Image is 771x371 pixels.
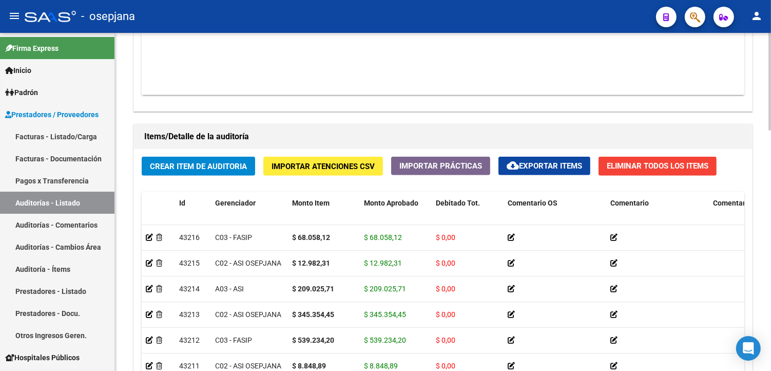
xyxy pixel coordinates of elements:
[292,285,334,293] strong: $ 209.025,71
[364,336,406,344] span: $ 539.234,20
[436,285,455,293] span: $ 0,00
[504,192,606,237] datatable-header-cell: Comentario OS
[292,310,334,319] strong: $ 345.354,45
[364,310,406,319] span: $ 345.354,45
[364,362,398,370] span: $ 8.848,89
[610,199,649,207] span: Comentario
[436,336,455,344] span: $ 0,00
[215,259,281,267] span: C02 - ASI OSEPJANA
[364,199,418,207] span: Monto Aprobado
[507,161,582,171] span: Exportar Items
[179,285,200,293] span: 43214
[436,259,455,267] span: $ 0,00
[498,157,590,175] button: Exportar Items
[606,192,709,237] datatable-header-cell: Comentario
[144,128,742,145] h1: Items/Detalle de la auditoría
[5,109,99,120] span: Prestadores / Proveedores
[507,159,519,172] mat-icon: cloud_download
[436,199,480,207] span: Debitado Tot.
[292,259,330,267] strong: $ 12.982,31
[5,43,59,54] span: Firma Express
[399,161,482,171] span: Importar Prácticas
[175,192,211,237] datatable-header-cell: Id
[150,162,247,171] span: Crear Item de Auditoria
[179,310,200,319] span: 43213
[5,65,31,76] span: Inicio
[179,362,200,370] span: 43211
[599,157,717,176] button: Eliminar Todos los Items
[432,192,504,237] datatable-header-cell: Debitado Tot.
[436,310,455,319] span: $ 0,00
[607,161,708,171] span: Eliminar Todos los Items
[215,310,281,319] span: C02 - ASI OSEPJANA
[215,362,281,370] span: C02 - ASI OSEPJANA
[292,336,334,344] strong: $ 539.234,20
[750,10,763,22] mat-icon: person
[215,233,252,242] span: C03 - FASIP
[142,157,255,176] button: Crear Item de Auditoria
[292,199,330,207] span: Monto Item
[272,162,375,171] span: Importar Atenciones CSV
[179,199,185,207] span: Id
[736,336,761,361] div: Open Intercom Messenger
[5,87,38,98] span: Padrón
[263,157,383,176] button: Importar Atenciones CSV
[211,192,288,237] datatable-header-cell: Gerenciador
[364,233,402,242] span: $ 68.058,12
[288,192,360,237] datatable-header-cell: Monto Item
[215,336,252,344] span: C03 - FASIP
[215,199,256,207] span: Gerenciador
[364,259,402,267] span: $ 12.982,31
[364,285,406,293] span: $ 209.025,71
[436,362,455,370] span: $ 0,00
[81,5,135,28] span: - osepjana
[292,362,326,370] strong: $ 8.848,89
[360,192,432,237] datatable-header-cell: Monto Aprobado
[179,233,200,242] span: 43216
[8,10,21,22] mat-icon: menu
[5,352,80,363] span: Hospitales Públicos
[391,157,490,175] button: Importar Prácticas
[215,285,244,293] span: A03 - ASI
[508,199,557,207] span: Comentario OS
[179,259,200,267] span: 43215
[179,336,200,344] span: 43212
[436,233,455,242] span: $ 0,00
[292,233,330,242] strong: $ 68.058,12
